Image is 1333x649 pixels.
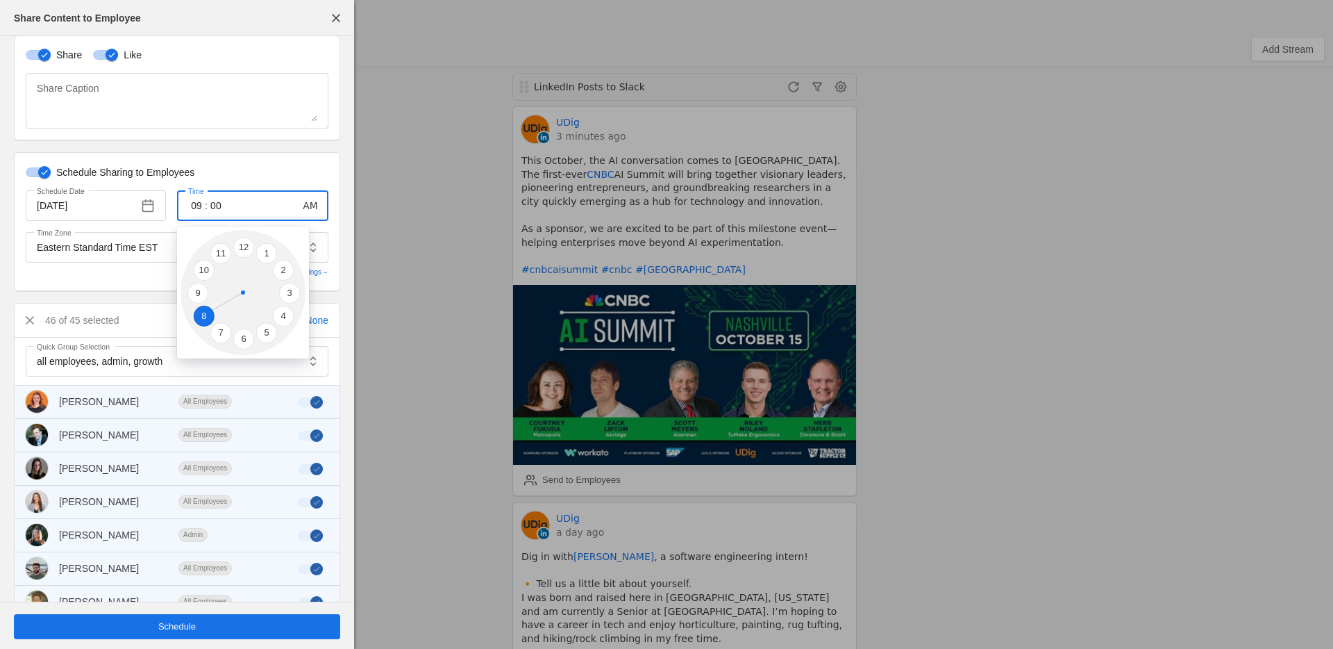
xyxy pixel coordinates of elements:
[210,322,231,343] li: 7
[273,306,294,327] li: 4
[256,322,277,343] li: 5
[187,283,208,304] li: 9
[233,237,254,258] li: 12
[210,243,231,263] li: 11
[194,306,215,327] li: 8
[279,283,300,304] li: 3
[273,260,294,281] li: 2
[256,243,277,263] li: 1
[233,329,254,350] li: 6
[194,260,215,281] li: 10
